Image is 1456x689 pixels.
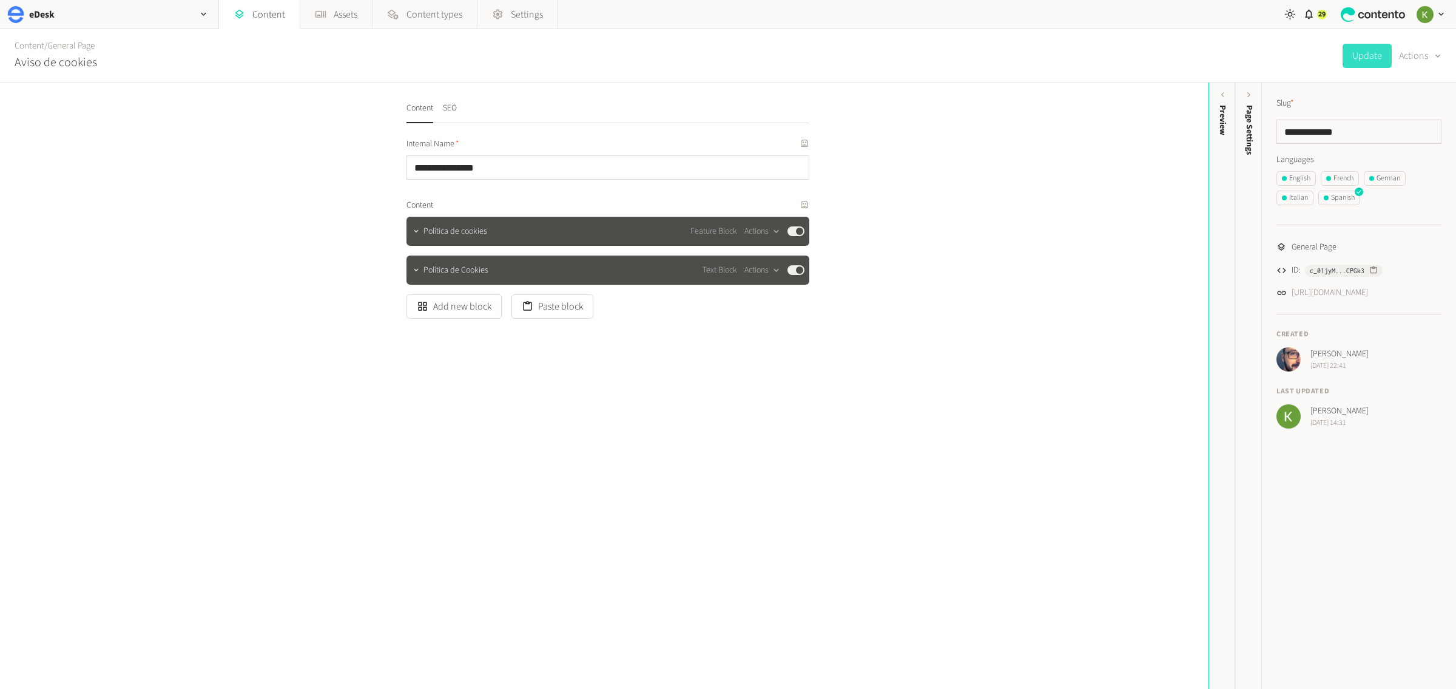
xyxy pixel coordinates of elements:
div: Italian [1282,192,1308,203]
span: Settings [511,7,543,22]
button: c_01jyM...CPGk3 [1305,265,1383,277]
a: General Page [47,39,95,52]
span: Text Block [703,264,737,277]
label: Languages [1276,154,1441,166]
button: Paste block [511,294,593,319]
span: [DATE] 22:41 [1310,361,1369,372]
span: Internal Name [406,138,459,151]
div: Spanish [1324,192,1355,203]
a: Content [15,39,44,52]
span: Política de Cookies [423,264,488,277]
button: Italian [1276,191,1313,205]
span: [PERSON_NAME] [1310,348,1369,361]
a: [URL][DOMAIN_NAME] [1292,287,1368,299]
button: SEO [443,102,457,123]
span: 29 [1318,9,1326,20]
label: Slug [1276,97,1294,110]
button: German [1364,171,1406,186]
button: Actions [744,224,780,239]
span: [DATE] 14:31 [1310,418,1369,429]
img: Keelin Terry [1417,6,1434,23]
button: French [1321,171,1359,186]
button: English [1276,171,1316,186]
span: / [44,39,47,52]
button: Actions [744,263,780,277]
button: Add new block [406,294,502,319]
div: French [1326,173,1353,184]
img: eDesk [7,6,24,23]
button: Actions [1399,44,1441,68]
span: General Page [1292,241,1336,254]
h2: eDesk [29,7,55,22]
span: Page Settings [1243,105,1256,155]
img: Keelin Terry [1276,404,1301,429]
span: Content types [406,7,462,22]
div: German [1369,173,1400,184]
button: Update [1343,44,1392,68]
h2: Aviso de cookies [15,53,97,72]
div: English [1282,173,1310,184]
span: ID: [1292,264,1300,277]
button: Content [406,102,433,123]
span: [PERSON_NAME] [1310,405,1369,418]
span: Política de cookies [423,225,487,238]
button: Spanish [1318,191,1360,205]
span: Content [406,199,433,212]
h4: Last updated [1276,386,1441,397]
span: Feature Block [690,225,737,238]
img: Josh Angell [1276,347,1301,372]
div: Preview [1216,105,1229,135]
h4: Created [1276,329,1441,340]
span: c_01jyM...CPGk3 [1310,265,1364,276]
